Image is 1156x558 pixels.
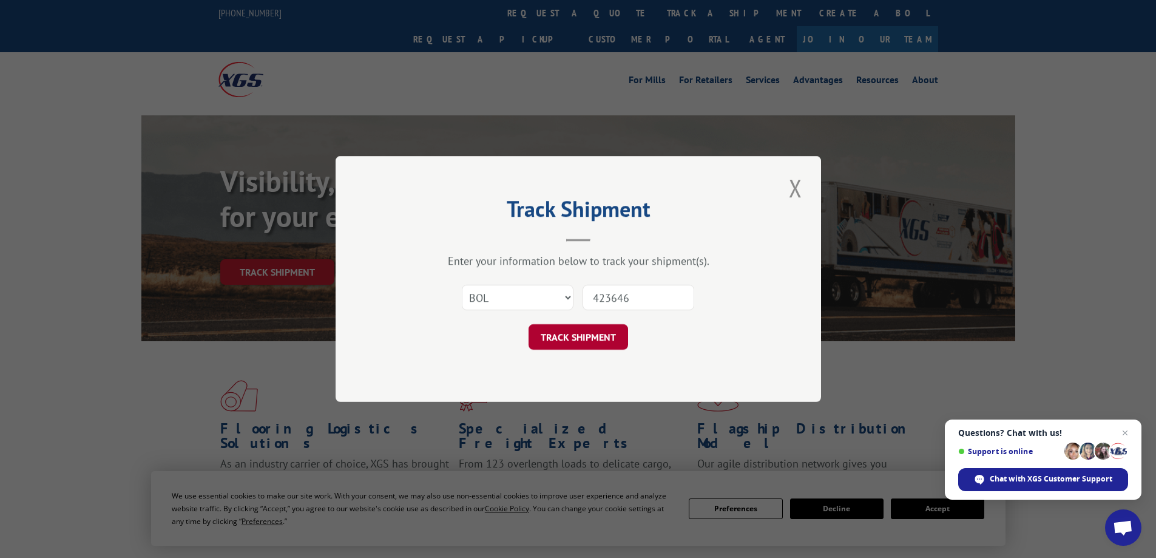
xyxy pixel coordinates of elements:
[583,285,694,310] input: Number(s)
[529,324,628,350] button: TRACK SHIPMENT
[1105,509,1141,546] a: Open chat
[958,447,1060,456] span: Support is online
[396,254,760,268] div: Enter your information below to track your shipment(s).
[396,200,760,223] h2: Track Shipment
[785,171,806,205] button: Close modal
[958,468,1128,491] span: Chat with XGS Customer Support
[990,474,1112,485] span: Chat with XGS Customer Support
[958,428,1128,438] span: Questions? Chat with us!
